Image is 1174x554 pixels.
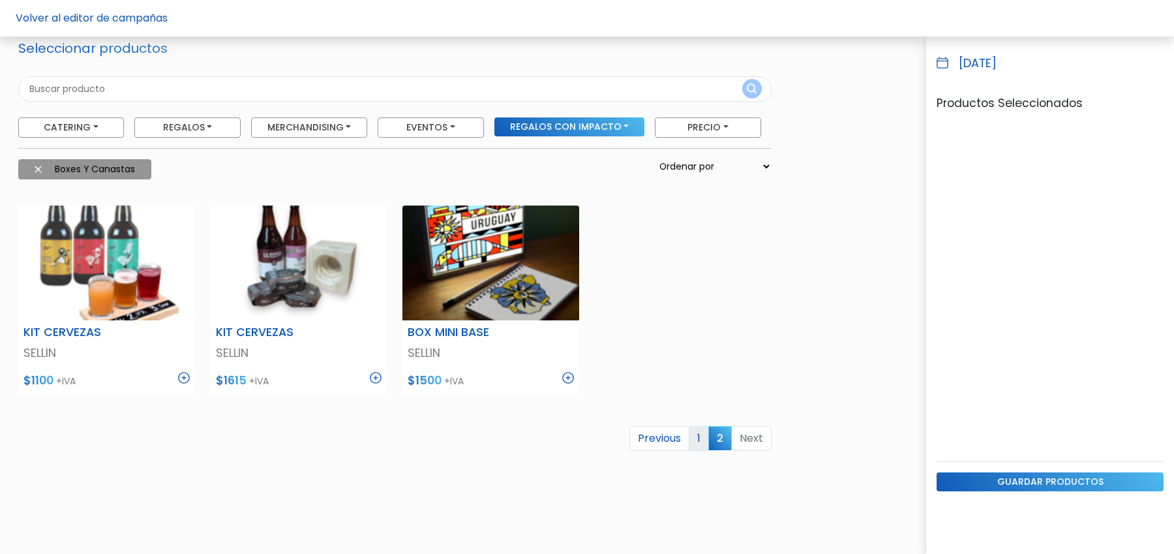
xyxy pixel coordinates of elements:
[402,206,579,320] img: thumb_Captura_de_pantalla_2025-10-01_164213.png
[18,206,195,320] img: thumb_Captura_de_pantalla_2025-10-01_163059.png
[444,375,464,388] span: +IVA
[67,12,188,38] div: ¿Necesitás ayuda?
[35,166,42,173] img: close-6986928ebcb1d6c9903e3b54e860dbc4d054630f23adef3a32610726dff6a82b.svg
[134,117,240,138] button: Regalos
[211,206,387,320] img: thumb_Captura_de_pantalla_2025-10-01_163829.png
[56,375,76,388] span: +IVA
[18,76,772,102] input: Buscar producto
[55,162,135,176] span: Boxes y Canastas
[208,326,329,339] h6: KIT CERVEZAS
[23,373,53,388] span: $1100
[16,326,137,339] h6: KIT CERVEZAS
[370,372,382,384] img: plus_icon-3fa29c8c201d8ce5b7c3ad03cb1d2b720885457b696e93dcc2ba0c445e8c3955.svg
[400,326,521,339] h6: BOX MINI BASE
[216,345,382,362] p: SELLIN
[402,206,579,395] a: BOX MINI BASE SELLIN $1500 +IVA
[249,375,269,388] span: +IVA
[16,10,168,25] a: Volver al editor de campañas
[562,372,574,384] img: plus_icon-3fa29c8c201d8ce5b7c3ad03cb1d2b720885457b696e93dcc2ba0c445e8c3955.svg
[211,206,387,395] a: KIT CERVEZAS SELLIN $1615 +IVA
[378,117,483,138] button: Eventos
[408,373,442,388] span: $1500
[18,159,151,179] button: Boxes y Canastas
[937,472,1164,491] input: guardar productos
[251,117,368,138] button: Merchandising
[959,57,997,70] h6: [DATE]
[18,40,545,56] h3: Seleccionar productos
[708,426,732,450] span: 2
[937,97,1164,110] h6: Productos Seleccionados
[494,117,645,136] button: Regalos con Impacto
[18,117,124,138] button: Catering
[408,345,574,362] p: SELLIN
[689,426,709,451] a: 1
[629,426,689,451] a: Previous
[178,372,190,384] img: plus_icon-3fa29c8c201d8ce5b7c3ad03cb1d2b720885457b696e93dcc2ba0c445e8c3955.svg
[23,345,190,362] p: SELLIN
[747,84,757,96] img: search_button-432b6d5273f82d61273b3651a40e1bd1b912527efae98b1b7a1b2c0702e16a8d.svg
[937,57,948,69] img: calendar_blue-ac3b0d226928c1d0a031b7180dff2cef00a061937492cb3cf56fc5c027ac901f.svg
[216,373,247,388] span: $1615
[18,206,195,395] a: KIT CERVEZAS SELLIN $1100 +IVA
[655,117,760,138] button: Precio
